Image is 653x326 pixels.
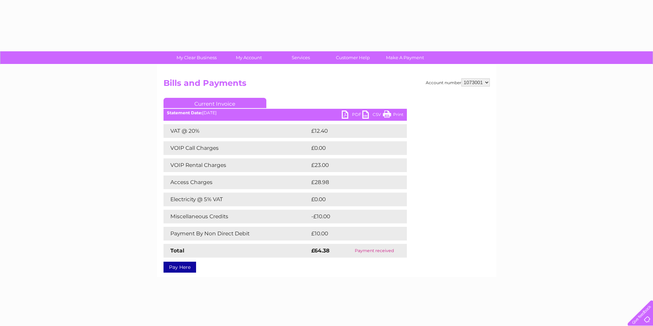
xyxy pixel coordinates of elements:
[310,158,393,172] td: £23.00
[164,158,310,172] td: VOIP Rental Charges
[164,227,310,240] td: Payment By Non Direct Debit
[164,98,266,108] a: Current Invoice
[273,51,329,64] a: Services
[164,110,407,115] div: [DATE]
[164,141,310,155] td: VOIP Call Charges
[167,110,202,115] b: Statement Date:
[310,124,392,138] td: £12.40
[325,51,381,64] a: Customer Help
[168,51,225,64] a: My Clear Business
[310,175,394,189] td: £28.98
[310,210,394,223] td: -£10.00
[383,110,403,120] a: Print
[164,175,310,189] td: Access Charges
[220,51,277,64] a: My Account
[164,210,310,223] td: Miscellaneous Credits
[310,193,391,206] td: £0.00
[342,110,362,120] a: PDF
[164,193,310,206] td: Electricity @ 5% VAT
[311,247,329,254] strong: £64.38
[362,110,383,120] a: CSV
[426,78,490,87] div: Account number
[342,244,407,258] td: Payment received
[164,124,310,138] td: VAT @ 20%
[164,78,490,91] h2: Bills and Payments
[377,51,433,64] a: Make A Payment
[170,247,184,254] strong: Total
[310,141,391,155] td: £0.00
[310,227,393,240] td: £10.00
[164,262,196,273] a: Pay Here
